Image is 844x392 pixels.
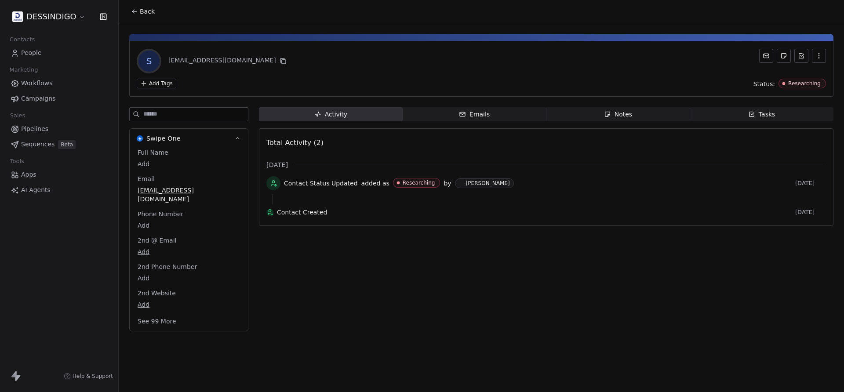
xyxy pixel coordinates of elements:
span: Workflows [21,79,53,88]
div: [EMAIL_ADDRESS][DOMAIN_NAME] [168,56,288,66]
div: Tasks [748,110,775,119]
span: Status: [753,80,775,88]
span: [DATE] [795,209,826,216]
button: Swipe OneSwipe One [130,129,248,148]
span: Add [138,160,240,168]
span: Full Name [136,148,170,157]
a: SequencesBeta [7,137,111,152]
span: 2nd Website [136,289,178,298]
span: Add [138,221,240,230]
span: 2nd Phone Number [136,262,199,271]
span: Add [138,247,240,256]
a: Workflows [7,76,111,91]
img: Swipe One [137,135,143,142]
span: 2nd @ Email [136,236,178,245]
button: DESSINDIGO [11,9,87,24]
span: Sales [6,109,29,122]
a: People [7,46,111,60]
button: See 99 More [132,313,182,329]
span: [DATE] [795,180,826,187]
span: Contact Created [277,208,792,217]
span: Apps [21,170,36,179]
a: Apps [7,167,111,182]
span: Add [138,300,240,309]
span: Pipelines [21,124,48,134]
span: Contact Status Updated [284,179,358,188]
span: DESSINDIGO [26,11,76,22]
a: Pipelines [7,122,111,136]
span: Contacts [6,33,39,46]
span: Beta [58,140,76,149]
span: Email [136,174,156,183]
span: Add [138,274,240,283]
img: DD.jpeg [12,11,23,22]
div: Swipe OneSwipe One [130,148,248,331]
span: Marketing [6,63,42,76]
span: [EMAIL_ADDRESS][DOMAIN_NAME] [138,186,240,203]
div: Researching [403,180,435,186]
span: Help & Support [73,373,113,380]
span: Campaigns [21,94,55,103]
span: Sequences [21,140,55,149]
button: Add Tags [137,79,176,88]
div: Emails [459,110,490,119]
span: Back [140,7,155,16]
span: Tools [6,155,28,168]
div: Researching [788,80,821,87]
span: S [138,51,160,72]
a: Campaigns [7,91,111,106]
div: [PERSON_NAME] [466,180,510,186]
span: People [21,48,42,58]
img: M [456,180,463,187]
a: AI Agents [7,183,111,197]
span: Swipe One [146,134,181,143]
span: Total Activity (2) [266,138,324,147]
span: AI Agents [21,185,51,195]
span: Phone Number [136,210,185,218]
span: by [444,179,451,188]
button: Back [126,4,160,19]
span: [DATE] [266,160,288,169]
a: Help & Support [64,373,113,380]
div: Notes [604,110,632,119]
span: added as [361,179,389,188]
